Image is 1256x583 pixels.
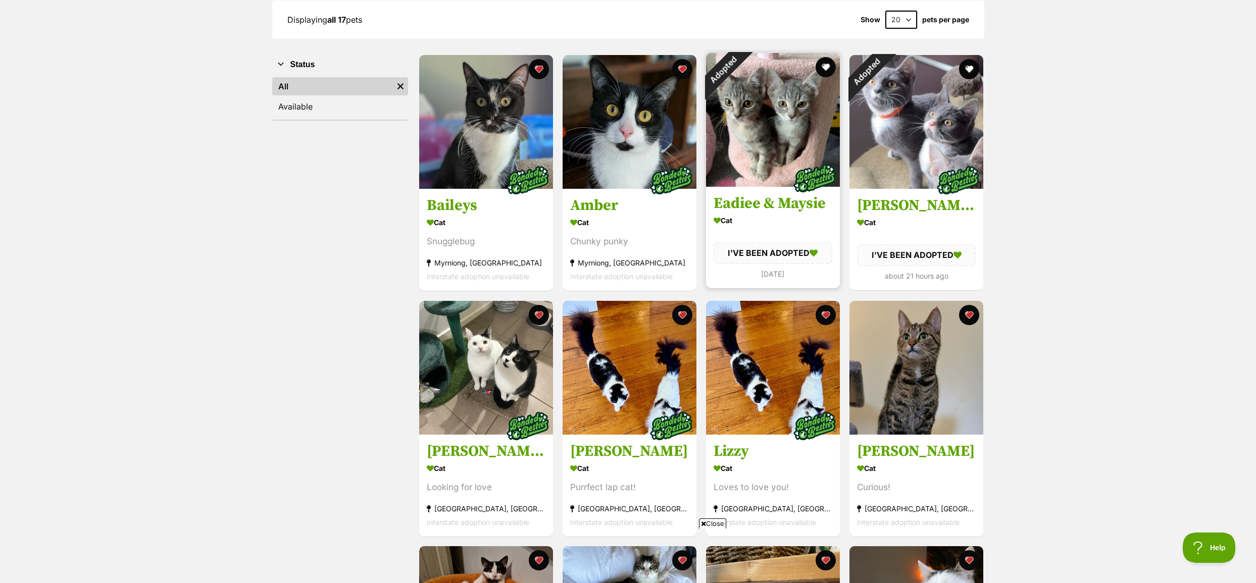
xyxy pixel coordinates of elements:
h3: [PERSON_NAME] & [PERSON_NAME] [857,196,976,216]
div: Adopted [692,40,752,100]
a: [PERSON_NAME] and [PERSON_NAME] Cat Looking for love [GEOGRAPHIC_DATA], [GEOGRAPHIC_DATA] Interst... [419,434,553,537]
span: Interstate adoption unavailable [427,273,529,281]
button: favourite [816,57,836,77]
button: favourite [959,305,979,325]
span: Close [699,518,726,528]
a: Eadiee & Maysie Cat I'VE BEEN ADOPTED [DATE] favourite [706,187,840,288]
a: Adopted [706,179,840,189]
div: Cat [857,461,976,475]
div: Cat [714,214,832,228]
h3: Lizzy [714,442,832,461]
div: Cat [570,461,689,475]
div: Loves to love you! [714,481,832,494]
button: favourite [959,550,979,570]
img: bonded besties [646,155,696,206]
div: Cat [570,216,689,230]
h3: [PERSON_NAME] [570,442,689,461]
div: [GEOGRAPHIC_DATA], [GEOGRAPHIC_DATA] [714,502,832,515]
a: [PERSON_NAME] Cat Curious! [GEOGRAPHIC_DATA], [GEOGRAPHIC_DATA] Interstate adoption unavailable f... [849,434,983,537]
div: Looking for love [427,481,545,494]
span: Interstate adoption unavailable [714,518,816,526]
h3: Baileys [427,196,545,216]
h3: [PERSON_NAME] [857,442,976,461]
div: Cat [427,216,545,230]
a: Available [272,97,408,116]
div: Myrniong, [GEOGRAPHIC_DATA] [427,256,545,270]
img: bonded besties [503,155,553,206]
div: Cat [427,461,545,475]
img: Eadiee & Maysie [706,53,840,187]
div: [GEOGRAPHIC_DATA], [GEOGRAPHIC_DATA] [427,502,545,515]
img: Rini [563,301,696,435]
div: Cat [714,461,832,475]
button: favourite [672,305,692,325]
a: [PERSON_NAME] & [PERSON_NAME] Cat I'VE BEEN ADOPTED about 21 hours ago favourite [849,189,983,290]
a: Baileys Cat Snugglebug Myrniong, [GEOGRAPHIC_DATA] Interstate adoption unavailable favourite [419,189,553,291]
label: pets per page [922,16,969,24]
a: Amber Cat Chunky punky Myrniong, [GEOGRAPHIC_DATA] Interstate adoption unavailable favourite [563,189,696,291]
div: Myrniong, [GEOGRAPHIC_DATA] [570,256,689,270]
div: Status [272,75,408,120]
span: Show [861,16,880,24]
button: Status [272,58,408,71]
a: Remove filter [393,77,408,95]
img: bonded besties [503,401,553,451]
span: Interstate adoption unavailable [857,518,960,526]
img: Lizzy [706,301,840,435]
span: Displaying pets [287,15,362,25]
img: bonded besties [646,401,696,451]
img: Baileys [419,55,553,189]
div: Chunky punky [570,235,689,249]
h3: Eadiee & Maysie [714,194,832,214]
div: Snugglebug [427,235,545,249]
img: Amber [563,55,696,189]
img: bonded besties [933,155,983,206]
span: Interstate adoption unavailable [570,518,673,526]
a: [PERSON_NAME] Cat Purrfect lap cat! [GEOGRAPHIC_DATA], [GEOGRAPHIC_DATA] Interstate adoption unav... [563,434,696,537]
strong: all 17 [327,15,346,25]
img: romeo and sophie [419,301,553,435]
button: favourite [672,59,692,79]
a: Adopted [849,181,983,191]
div: about 21 hours ago [857,269,976,283]
button: favourite [959,59,979,79]
button: favourite [529,59,549,79]
img: bonded besties [789,153,840,204]
div: [GEOGRAPHIC_DATA], [GEOGRAPHIC_DATA] [570,502,689,515]
span: Interstate adoption unavailable [427,518,529,526]
span: Interstate adoption unavailable [570,273,673,281]
h3: Amber [570,196,689,216]
img: bonded besties [789,401,840,451]
button: favourite [529,305,549,325]
iframe: Advertisement [383,533,873,578]
div: [GEOGRAPHIC_DATA], [GEOGRAPHIC_DATA] [857,502,976,515]
a: Lizzy Cat Loves to love you! [GEOGRAPHIC_DATA], [GEOGRAPHIC_DATA] Interstate adoption unavailable... [706,434,840,537]
img: Amy [849,301,983,435]
h3: [PERSON_NAME] and [PERSON_NAME] [427,442,545,461]
div: Purrfect lap cat! [570,481,689,494]
div: I'VE BEEN ADOPTED [714,243,832,264]
div: [DATE] [714,267,832,281]
div: Adopted [836,42,896,102]
button: favourite [816,305,836,325]
img: Marie & Daisie [849,55,983,189]
div: I'VE BEEN ADOPTED [857,245,976,266]
iframe: Help Scout Beacon - Open [1183,533,1236,563]
div: Cat [857,216,976,230]
a: All [272,77,393,95]
div: Curious! [857,481,976,494]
